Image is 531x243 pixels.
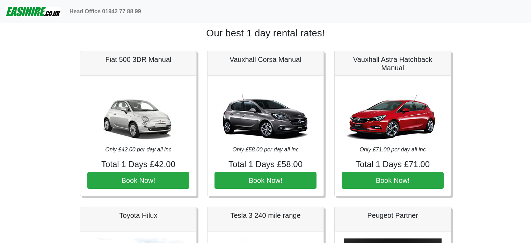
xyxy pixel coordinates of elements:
[89,83,187,145] img: Fiat 500 3DR Manual
[359,146,425,152] i: Only £71.00 per day all inc
[214,159,317,170] h4: Total 1 Days £58.00
[87,211,189,220] h5: Toyota Hilux
[342,55,444,72] h5: Vauxhall Astra Hatchback Manual
[214,211,317,220] h5: Tesla 3 240 mile range
[217,83,314,145] img: Vauxhall Corsa Manual
[342,159,444,170] h4: Total 1 Days £71.00
[105,146,171,152] i: Only £42.00 per day all inc
[80,27,451,39] h1: Our best 1 day rental rates!
[342,211,444,220] h5: Peugeot Partner
[87,172,189,189] button: Book Now!
[214,55,317,64] h5: Vauxhall Corsa Manual
[67,5,144,19] a: Head Office 01942 77 88 99
[342,172,444,189] button: Book Now!
[87,55,189,64] h5: Fiat 500 3DR Manual
[232,146,298,152] i: Only £58.00 per day all inc
[6,5,61,19] img: easihire_logo_small.png
[87,159,189,170] h4: Total 1 Days £42.00
[344,83,442,145] img: Vauxhall Astra Hatchback Manual
[214,172,317,189] button: Book Now!
[70,8,141,14] b: Head Office 01942 77 88 99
